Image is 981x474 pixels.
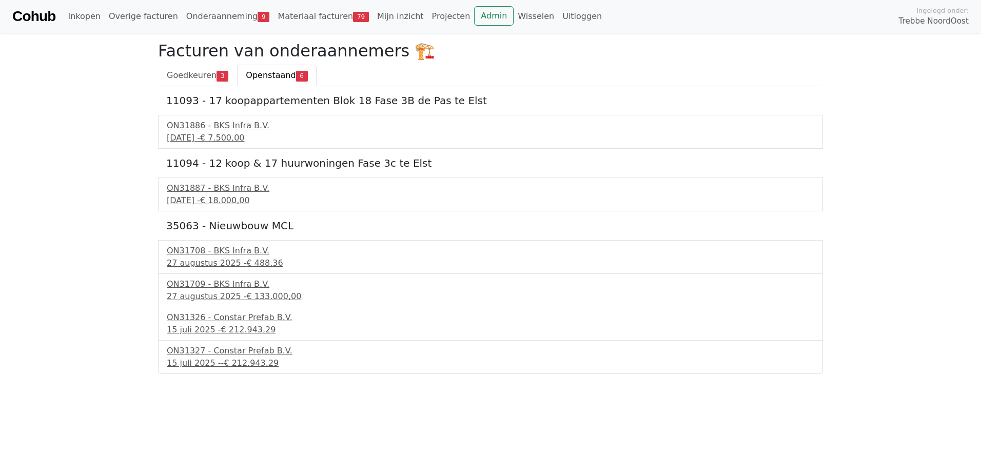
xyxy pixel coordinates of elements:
span: € 488,36 [246,258,283,268]
span: Openstaand [246,70,296,80]
div: ON31886 - BKS Infra B.V. [167,120,814,132]
span: Ingelogd onder: [916,6,969,15]
a: Projecten [428,6,475,27]
a: Openstaand6 [237,65,316,86]
span: € 212.943,29 [221,325,276,334]
h5: 11093 - 17 koopappartementen Blok 18 Fase 3B de Pas te Elst [166,94,815,107]
span: € 18.000,00 [200,195,250,205]
div: ON31709 - BKS Infra B.V. [167,278,814,290]
div: 15 juli 2025 - [167,324,814,336]
a: ON31326 - Constar Prefab B.V.15 juli 2025 -€ 212.943,29 [167,311,814,336]
h2: Facturen van onderaannemers 🏗️ [158,41,823,61]
a: ON31886 - BKS Infra B.V.[DATE] -€ 7.500,00 [167,120,814,144]
span: Trebbe NoordOost [899,15,969,27]
div: [DATE] - [167,194,814,207]
a: Overige facturen [105,6,182,27]
span: -€ 212.943,29 [221,358,279,368]
div: ON31327 - Constar Prefab B.V. [167,345,814,357]
span: € 7.500,00 [200,133,245,143]
div: ON31887 - BKS Infra B.V. [167,182,814,194]
a: Cohub [12,4,55,29]
span: 79 [353,12,369,22]
span: € 133.000,00 [246,291,301,301]
div: ON31708 - BKS Infra B.V. [167,245,814,257]
a: ON31327 - Constar Prefab B.V.15 juli 2025 --€ 212.943,29 [167,345,814,369]
h5: 35063 - Nieuwbouw MCL [166,220,815,232]
div: [DATE] - [167,132,814,144]
a: Mijn inzicht [373,6,428,27]
a: ON31709 - BKS Infra B.V.27 augustus 2025 -€ 133.000,00 [167,278,814,303]
a: Materiaal facturen79 [273,6,373,27]
span: 9 [258,12,269,22]
span: 6 [296,71,308,81]
div: 15 juli 2025 - [167,357,814,369]
a: Goedkeuren3 [158,65,237,86]
span: 3 [217,71,228,81]
div: 27 augustus 2025 - [167,290,814,303]
a: Uitloggen [558,6,606,27]
a: Inkopen [64,6,104,27]
a: ON31887 - BKS Infra B.V.[DATE] -€ 18.000,00 [167,182,814,207]
h5: 11094 - 12 koop & 17 huurwoningen Fase 3c te Elst [166,157,815,169]
div: ON31326 - Constar Prefab B.V. [167,311,814,324]
a: Onderaanneming9 [182,6,274,27]
a: ON31708 - BKS Infra B.V.27 augustus 2025 -€ 488,36 [167,245,814,269]
div: 27 augustus 2025 - [167,257,814,269]
a: Wisselen [514,6,558,27]
span: Goedkeuren [167,70,217,80]
a: Admin [474,6,514,26]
